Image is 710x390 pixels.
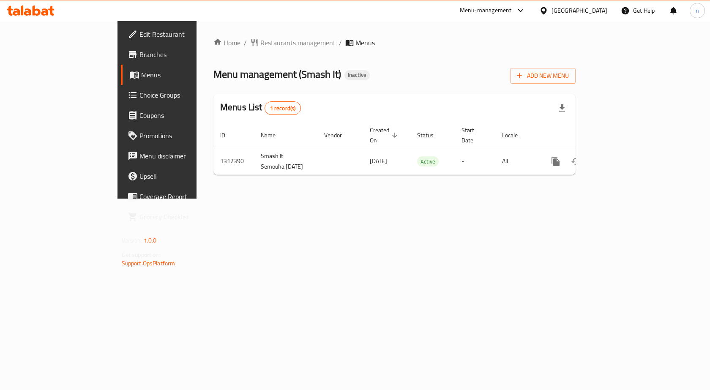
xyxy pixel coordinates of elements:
[265,104,301,112] span: 1 record(s)
[121,125,236,146] a: Promotions
[265,101,301,115] div: Total records count
[417,156,439,166] div: Active
[121,186,236,207] a: Coverage Report
[213,38,576,48] nav: breadcrumb
[122,249,161,260] span: Get support on:
[139,131,229,141] span: Promotions
[213,123,634,175] table: enhanced table
[213,65,341,84] span: Menu management ( Smash It )
[417,130,445,140] span: Status
[546,151,566,172] button: more
[244,38,247,48] li: /
[339,38,342,48] li: /
[261,130,287,140] span: Name
[460,5,512,16] div: Menu-management
[121,44,236,65] a: Branches
[141,70,229,80] span: Menus
[502,130,529,140] span: Locale
[144,235,157,246] span: 1.0.0
[260,38,336,48] span: Restaurants management
[254,148,317,175] td: Smash It Semouha [DATE]
[121,24,236,44] a: Edit Restaurant
[220,130,236,140] span: ID
[121,65,236,85] a: Menus
[566,151,586,172] button: Change Status
[250,38,336,48] a: Restaurants management
[370,125,400,145] span: Created On
[455,148,495,175] td: -
[517,71,569,81] span: Add New Menu
[139,151,229,161] span: Menu disclaimer
[122,258,175,269] a: Support.OpsPlatform
[344,71,370,79] span: Inactive
[121,85,236,105] a: Choice Groups
[139,191,229,202] span: Coverage Report
[139,29,229,39] span: Edit Restaurant
[552,6,607,15] div: [GEOGRAPHIC_DATA]
[696,6,699,15] span: n
[121,105,236,125] a: Coupons
[495,148,539,175] td: All
[121,146,236,166] a: Menu disclaimer
[220,101,301,115] h2: Menus List
[370,155,387,166] span: [DATE]
[510,68,576,84] button: Add New Menu
[461,125,485,145] span: Start Date
[139,110,229,120] span: Coupons
[121,166,236,186] a: Upsell
[539,123,634,148] th: Actions
[122,235,142,246] span: Version:
[324,130,353,140] span: Vendor
[344,70,370,80] div: Inactive
[139,171,229,181] span: Upsell
[355,38,375,48] span: Menus
[552,98,572,118] div: Export file
[139,212,229,222] span: Grocery Checklist
[121,207,236,227] a: Grocery Checklist
[139,90,229,100] span: Choice Groups
[417,157,439,166] span: Active
[139,49,229,60] span: Branches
